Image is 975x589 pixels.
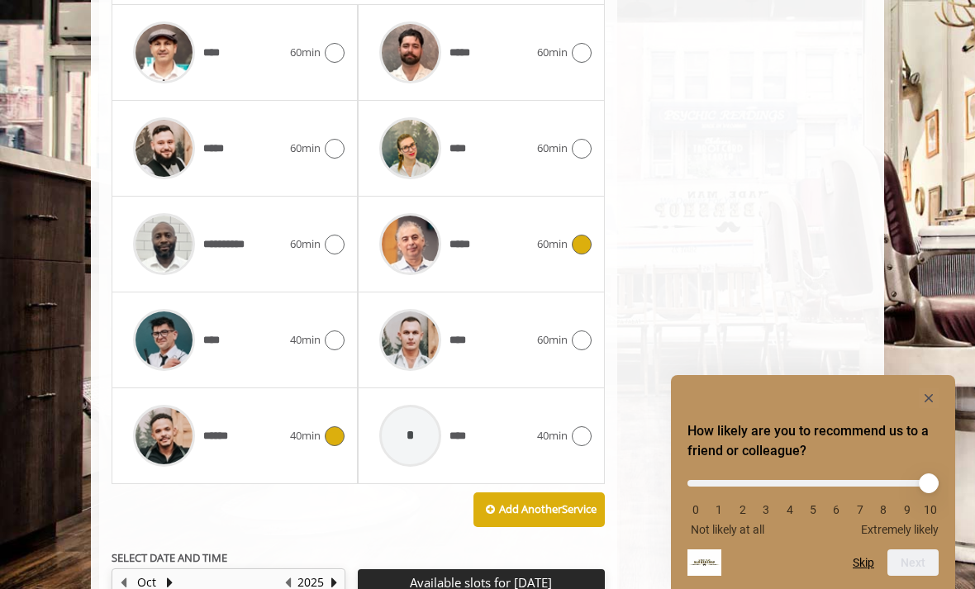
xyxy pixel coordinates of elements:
li: 8 [875,503,892,516]
h2: How likely are you to recommend us to a friend or colleague? Select an option from 0 to 10, with ... [687,421,939,461]
span: 60min [290,235,321,253]
span: Extremely likely [861,523,939,536]
span: 60min [290,44,321,61]
li: 2 [735,503,751,516]
b: SELECT DATE AND TIME [112,550,227,565]
li: 0 [687,503,704,516]
div: How likely are you to recommend us to a friend or colleague? Select an option from 0 to 10, with ... [687,468,939,536]
span: 60min [537,331,568,349]
button: Next question [887,549,939,576]
li: 4 [782,503,798,516]
b: Add Another Service [499,501,597,516]
span: 40min [290,331,321,349]
span: 60min [537,44,568,61]
span: 60min [537,140,568,157]
li: 9 [899,503,916,516]
button: Add AnotherService [473,492,605,527]
button: Skip [853,556,874,569]
div: How likely are you to recommend us to a friend or colleague? Select an option from 0 to 10, with ... [687,388,939,576]
li: 7 [852,503,868,516]
span: 60min [290,140,321,157]
li: 3 [758,503,774,516]
span: 40min [537,427,568,444]
li: 1 [711,503,727,516]
button: Hide survey [919,388,939,408]
span: Not likely at all [691,523,764,536]
li: 5 [805,503,821,516]
span: 60min [537,235,568,253]
span: 40min [290,427,321,444]
li: 6 [828,503,844,516]
li: 10 [922,503,939,516]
